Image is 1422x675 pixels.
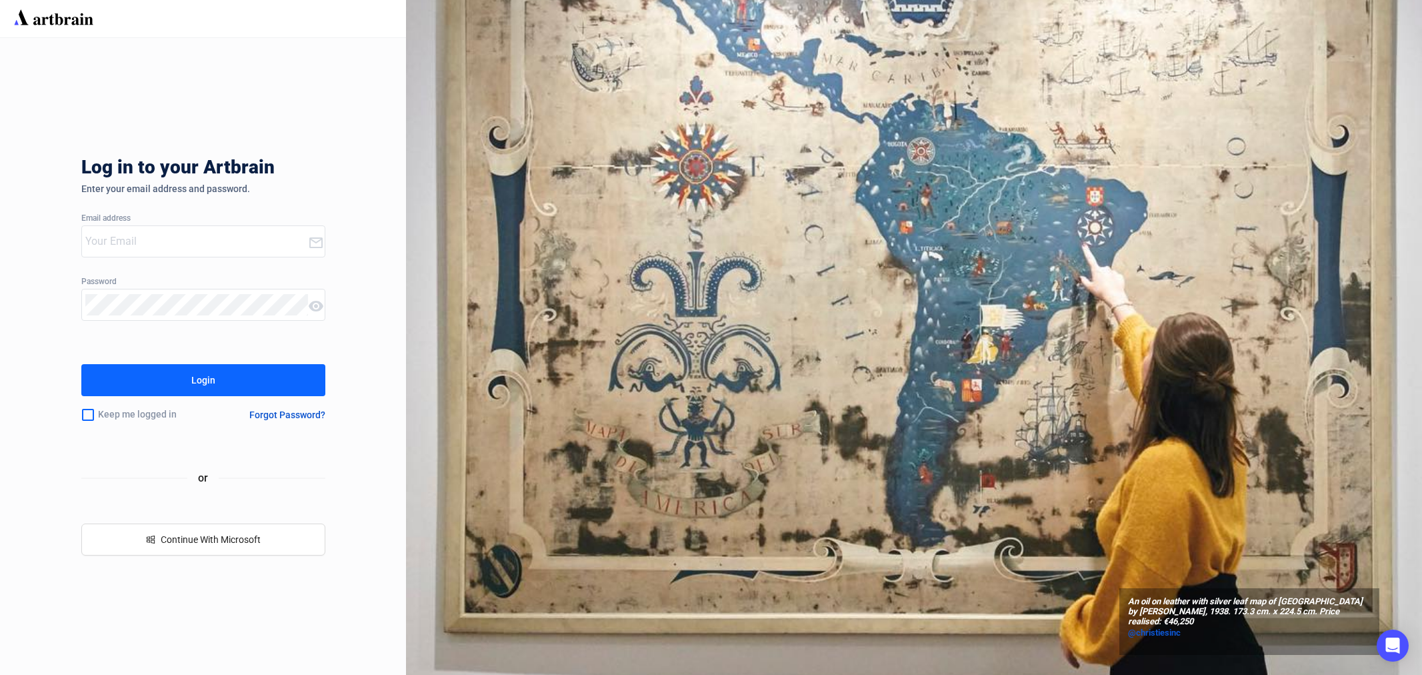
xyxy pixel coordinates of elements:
[1128,628,1181,638] span: @christiesinc
[81,401,215,429] div: Keep me logged in
[1128,597,1371,627] span: An oil on leather with silver leaf map of [GEOGRAPHIC_DATA] by [PERSON_NAME], 1938. 173.3 cm. x 2...
[1377,630,1409,662] div: Open Intercom Messenger
[85,231,308,252] input: Your Email
[81,524,325,556] button: windowsContinue With Microsoft
[146,535,155,544] span: windows
[191,370,215,391] div: Login
[187,470,219,486] span: or
[81,277,325,287] div: Password
[161,534,261,545] span: Continue With Microsoft
[81,157,481,183] div: Log in to your Artbrain
[81,183,325,194] div: Enter your email address and password.
[81,214,325,223] div: Email address
[1128,626,1371,640] a: @christiesinc
[249,410,325,420] div: Forgot Password?
[81,364,325,396] button: Login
